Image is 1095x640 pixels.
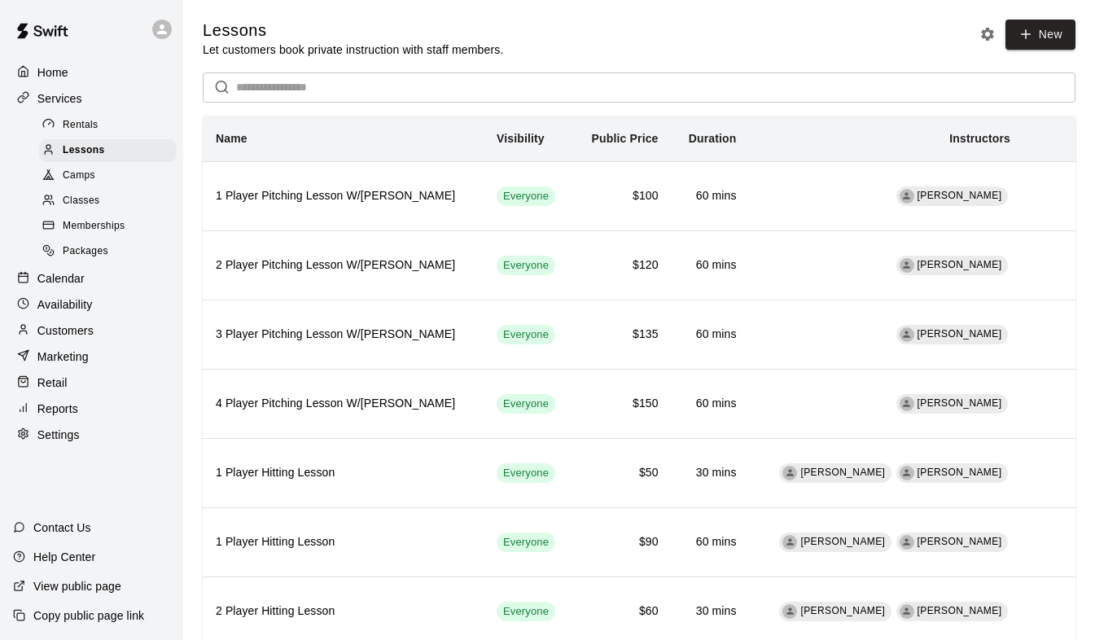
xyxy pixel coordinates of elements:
h6: $50 [586,464,659,482]
h6: $120 [586,256,659,274]
span: [PERSON_NAME] [918,259,1002,270]
div: This service is visible to all of your customers [497,463,555,483]
span: [PERSON_NAME] [800,605,885,616]
h6: 1 Player Hitting Lesson [216,464,471,482]
span: Rentals [63,117,99,134]
a: Rentals [39,112,183,138]
a: Retail [13,370,170,395]
span: [PERSON_NAME] [918,397,1002,409]
span: Camps [63,168,95,184]
span: Memberships [63,218,125,235]
a: Settings [13,423,170,447]
div: Donte Lindsay [900,189,914,204]
a: Packages [39,239,183,265]
div: Jonathan Tasis [900,535,914,550]
div: Torrey Roper [782,604,797,619]
span: Everyone [497,535,555,550]
p: Reports [37,401,78,417]
span: Everyone [497,189,555,204]
span: Everyone [497,604,555,620]
b: Name [216,132,247,145]
h6: 60 mins [685,256,737,274]
p: Availability [37,296,93,313]
button: Lesson settings [975,22,1000,46]
p: Copy public page link [33,607,144,624]
h6: $100 [586,187,659,205]
h6: 1 Player Pitching Lesson W/[PERSON_NAME] [216,187,471,205]
a: Lessons [39,138,183,163]
div: Availability [13,292,170,317]
div: Memberships [39,215,177,238]
div: Donte Lindsay [900,327,914,342]
div: This service is visible to all of your customers [497,533,555,552]
span: [PERSON_NAME] [918,190,1002,201]
span: [PERSON_NAME] [918,328,1002,340]
b: Public Price [592,132,659,145]
span: Everyone [497,466,555,481]
span: Everyone [497,397,555,412]
h6: 4 Player Pitching Lesson W/[PERSON_NAME] [216,395,471,413]
div: Torrey Roper [782,535,797,550]
span: [PERSON_NAME] [918,605,1002,616]
p: View public page [33,578,121,594]
p: Marketing [37,348,89,365]
div: This service is visible to all of your customers [497,256,555,275]
div: Jonathan Tasis [900,604,914,619]
span: [PERSON_NAME] [918,536,1002,547]
p: Let customers book private instruction with staff members. [203,42,503,58]
a: Customers [13,318,170,343]
p: Services [37,90,82,107]
h6: 60 mins [685,187,737,205]
p: Retail [37,375,68,391]
a: Classes [39,189,183,214]
h6: 30 mins [685,603,737,620]
a: New [1005,20,1075,50]
span: Lessons [63,142,105,159]
h6: 60 mins [685,326,737,344]
p: Customers [37,322,94,339]
span: Everyone [497,258,555,274]
div: This service is visible to all of your customers [497,186,555,206]
p: Calendar [37,270,85,287]
h6: 1 Player Hitting Lesson [216,533,471,551]
p: Help Center [33,549,95,565]
span: Packages [63,243,108,260]
div: Packages [39,240,177,263]
h6: $135 [586,326,659,344]
b: Instructors [949,132,1010,145]
div: This service is visible to all of your customers [497,394,555,414]
a: Services [13,86,170,111]
h6: 30 mins [685,464,737,482]
div: This service is visible to all of your customers [497,602,555,621]
p: Contact Us [33,519,91,536]
h6: 3 Player Pitching Lesson W/[PERSON_NAME] [216,326,471,344]
a: Camps [39,164,183,189]
h6: $60 [586,603,659,620]
div: Donte Lindsay [900,397,914,411]
span: Everyone [497,327,555,343]
div: Lessons [39,139,177,162]
span: [PERSON_NAME] [800,467,885,478]
h6: $150 [586,395,659,413]
h6: 60 mins [685,395,737,413]
p: Home [37,64,68,81]
span: [PERSON_NAME] [918,467,1002,478]
span: Classes [63,193,99,209]
a: Reports [13,397,170,421]
div: This service is visible to all of your customers [497,325,555,344]
a: Memberships [39,214,183,239]
a: Calendar [13,266,170,291]
h6: $90 [586,533,659,551]
a: Home [13,60,170,85]
div: Classes [39,190,177,213]
h6: 2 Player Pitching Lesson W/[PERSON_NAME] [216,256,471,274]
div: Jonathan Tasis [900,466,914,480]
a: Marketing [13,344,170,369]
